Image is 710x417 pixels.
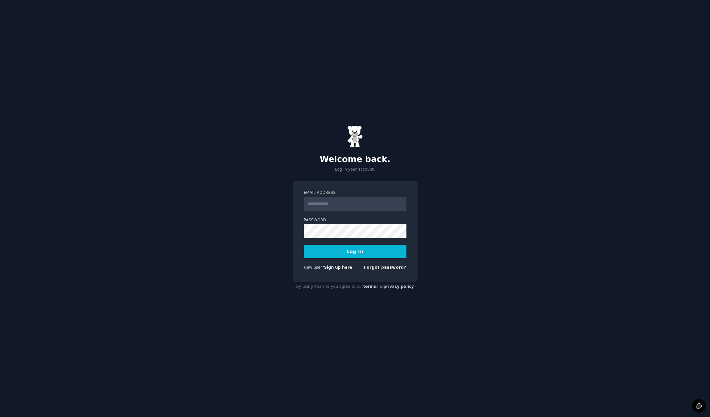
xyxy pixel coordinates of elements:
[384,284,414,289] a: privacy policy
[363,284,376,289] a: terms
[364,265,406,270] a: Forgot password?
[304,245,406,258] button: Log In
[293,154,418,165] h2: Welcome back.
[324,265,352,270] a: Sign up here
[293,167,418,173] p: Log in your account.
[347,125,363,148] img: Gummy Bear
[304,190,406,196] label: Email Address
[304,217,406,223] label: Password
[293,282,418,292] div: By using this site you agree to our and
[304,265,324,270] span: New user?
